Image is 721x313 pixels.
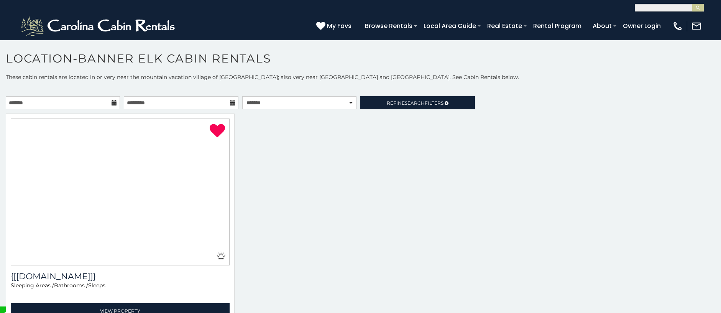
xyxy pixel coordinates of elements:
div: Sleeping Areas / Bathrooms / Sleeps: [11,282,230,301]
a: About [589,19,616,33]
a: Local Area Guide [420,19,480,33]
img: White-1-2.png [19,15,178,38]
span: Search [405,100,425,106]
a: Real Estate [483,19,526,33]
a: My Favs [316,21,353,31]
a: Browse Rentals [361,19,416,33]
h3: {[getUnitName(property)]} [11,271,230,282]
a: Remove from favorites [210,123,225,139]
span: My Favs [327,21,351,31]
img: phone-regular-white.png [672,21,683,31]
a: Rental Program [529,19,585,33]
span: Refine Filters [387,100,443,106]
a: Owner Login [619,19,665,33]
img: mail-regular-white.png [691,21,702,31]
a: RefineSearchFilters [360,96,475,109]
